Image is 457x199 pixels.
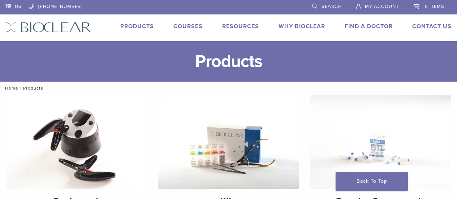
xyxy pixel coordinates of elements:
[345,23,393,30] a: Find A Doctor
[222,23,259,30] a: Resources
[173,23,203,30] a: Courses
[18,86,23,90] span: /
[120,23,154,30] a: Products
[158,95,299,189] img: Kits
[5,22,91,33] img: Bioclear
[365,4,399,9] span: My Account
[310,95,451,189] img: Reorder Components
[336,172,408,191] a: Back To Top
[425,4,444,9] span: 0 items
[279,23,325,30] a: Why Bioclear
[6,95,147,189] img: Equipment
[412,23,452,30] a: Contact Us
[322,4,342,9] span: Search
[3,86,18,91] a: Home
